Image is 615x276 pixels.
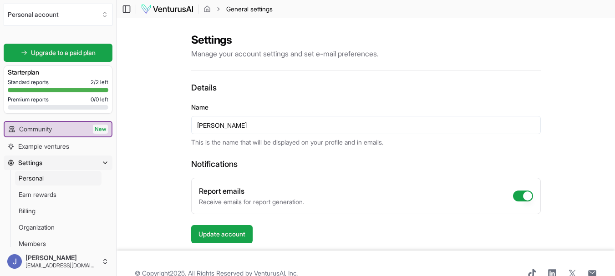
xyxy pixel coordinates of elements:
span: General settings [226,5,273,14]
button: Select an organization [4,4,112,25]
span: [EMAIL_ADDRESS][DOMAIN_NAME] [25,262,98,269]
img: ACg8ocIlfR2v2GTNNx8rLkZdeP4F5mWmAR7EoitmSjo3rXaxj14wGQ=s96-c [7,254,22,269]
span: Example ventures [18,142,69,151]
a: Members [15,236,102,251]
span: [PERSON_NAME] [25,254,98,262]
span: Organization [19,223,55,232]
label: Report emails [199,186,244,196]
nav: breadcrumb [203,5,273,14]
span: Standard reports [8,79,49,86]
a: CommunityNew [5,122,112,136]
span: New [93,125,108,134]
h2: Settings [191,33,541,47]
a: Personal [15,171,102,186]
a: Earn rewards [15,187,102,202]
button: Settings [4,156,112,170]
h3: Starter plan [8,68,108,77]
p: This is the name that will be displayed on your profile and in emails. [191,138,541,147]
label: Name [191,103,208,111]
button: [PERSON_NAME][EMAIL_ADDRESS][DOMAIN_NAME] [4,251,112,272]
p: Receive emails for report generation. [199,197,304,206]
h3: Notifications [191,158,541,171]
a: Upgrade to a paid plan [4,44,112,62]
a: Organization [15,220,102,235]
span: Community [19,125,52,134]
span: 0 / 0 left [91,96,108,103]
span: Upgrade to a paid plan [31,48,96,57]
h3: Details [191,81,541,94]
span: Personal [19,174,44,183]
a: Billing [15,204,102,218]
img: logo [141,4,194,15]
a: Example ventures [4,139,112,154]
span: Premium reports [8,96,49,103]
span: Earn rewards [19,190,56,199]
span: Billing [19,206,36,216]
span: Settings [18,158,42,167]
span: 2 / 2 left [91,79,108,86]
input: Your name [191,116,541,134]
button: Update account [191,225,253,243]
span: Members [19,239,46,248]
p: Manage your account settings and set e-mail preferences. [191,48,541,59]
